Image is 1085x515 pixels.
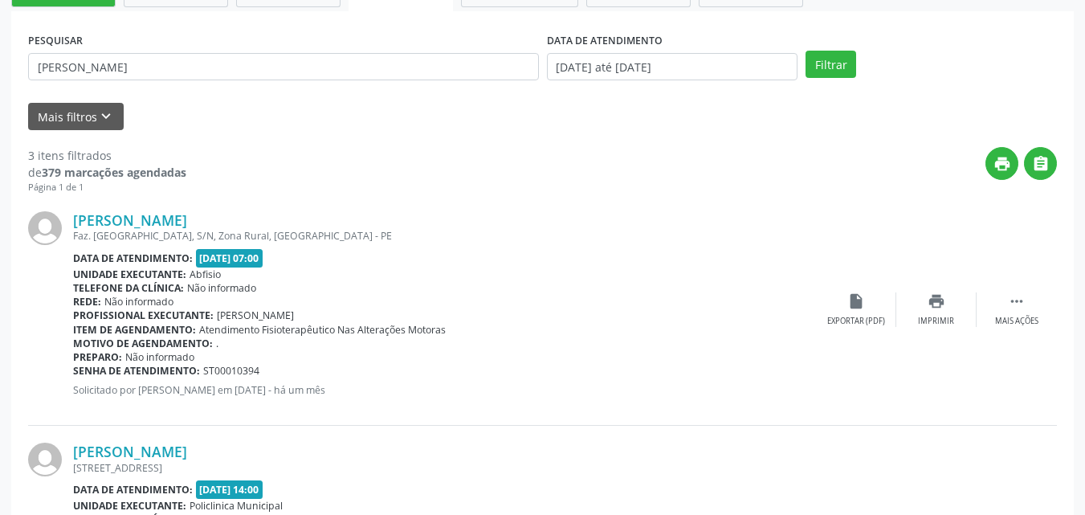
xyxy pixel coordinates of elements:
b: Rede: [73,295,101,309]
i: keyboard_arrow_down [97,108,115,125]
b: Item de agendamento: [73,323,196,337]
b: Unidade executante: [73,268,186,281]
span: [PERSON_NAME] [217,309,294,322]
button: Filtrar [806,51,856,78]
input: Selecione um intervalo [547,53,798,80]
b: Motivo de agendamento: [73,337,213,350]
div: Mais ações [995,316,1038,327]
b: Data de atendimento: [73,251,193,265]
span: Abfisio [190,268,221,281]
i:  [1008,292,1026,310]
div: 3 itens filtrados [28,147,186,164]
b: Unidade executante: [73,499,186,513]
i: print [993,155,1011,173]
div: Faz. [GEOGRAPHIC_DATA], S/N, Zona Rural, [GEOGRAPHIC_DATA] - PE [73,229,816,243]
p: Solicitado por [PERSON_NAME] em [DATE] - há um mês [73,383,816,397]
b: Senha de atendimento: [73,364,200,378]
span: [DATE] 14:00 [196,480,263,499]
div: [STREET_ADDRESS] [73,461,816,475]
i: insert_drive_file [847,292,865,310]
b: Data de atendimento: [73,483,193,497]
b: Preparo: [73,350,122,364]
span: . [216,337,218,350]
span: Não informado [104,295,173,309]
label: DATA DE ATENDIMENTO [547,28,663,53]
strong: 379 marcações agendadas [42,165,186,180]
label: PESQUISAR [28,28,83,53]
button: print [985,147,1018,180]
div: de [28,164,186,181]
button: Mais filtroskeyboard_arrow_down [28,103,124,131]
span: ST00010394 [203,364,259,378]
span: [DATE] 07:00 [196,249,263,268]
a: [PERSON_NAME] [73,443,187,460]
b: Telefone da clínica: [73,281,184,295]
i:  [1032,155,1050,173]
b: Profissional executante: [73,309,214,322]
span: Policlinica Municipal [190,499,283,513]
span: Não informado [187,281,256,295]
a: [PERSON_NAME] [73,211,187,229]
span: Não informado [125,350,194,364]
button:  [1024,147,1057,180]
div: Página 1 de 1 [28,181,186,194]
input: Nome, CNS [28,53,539,80]
div: Imprimir [918,316,954,327]
i: print [928,292,945,310]
div: Exportar (PDF) [827,316,885,327]
span: Atendimento Fisioterapêutico Nas Alterações Motoras [199,323,446,337]
img: img [28,211,62,245]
